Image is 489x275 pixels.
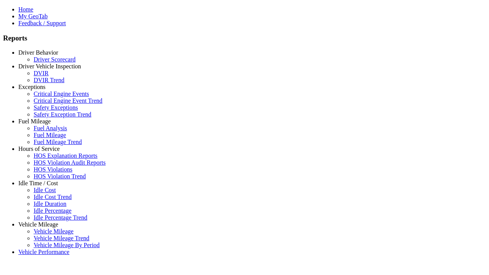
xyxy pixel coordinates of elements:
a: Feedback / Support [18,20,66,26]
a: Vehicle Mileage [34,228,73,235]
a: Idle Time / Cost [18,180,58,186]
a: Fuel Mileage Trend [34,139,82,145]
a: Fuel Analysis [34,125,67,131]
a: Exceptions [18,84,45,90]
a: Idle Percentage [34,207,71,214]
a: My GeoTab [18,13,48,19]
a: Idle Percentage Trend [34,214,87,221]
a: HOS Violations [34,166,72,173]
a: Driver Behavior [18,49,58,56]
a: Fuel Mileage [18,118,51,125]
a: DVIR Trend [34,77,64,83]
a: Critical Engine Event Trend [34,97,102,104]
a: Vehicle Mileage Trend [34,235,89,241]
a: Idle Duration [34,201,66,207]
a: Vehicle Mileage [18,221,58,228]
a: DVIR [34,70,49,76]
a: Driver Vehicle Inspection [18,63,81,70]
a: Safety Exception Trend [34,111,91,118]
h3: Reports [3,34,486,42]
a: Fuel Mileage [34,132,66,138]
a: HOS Explanation Reports [34,152,97,159]
a: HOS Violation Audit Reports [34,159,106,166]
a: Vehicle Performance [18,249,70,255]
a: Vehicle Mileage By Period [34,242,100,248]
a: HOS Violation Trend [34,173,86,180]
a: Idle Cost [34,187,56,193]
a: Driver Scorecard [34,56,76,63]
a: Hours of Service [18,146,60,152]
a: Critical Engine Events [34,91,89,97]
a: Idle Cost Trend [34,194,72,200]
a: Home [18,6,33,13]
a: Safety Exceptions [34,104,78,111]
